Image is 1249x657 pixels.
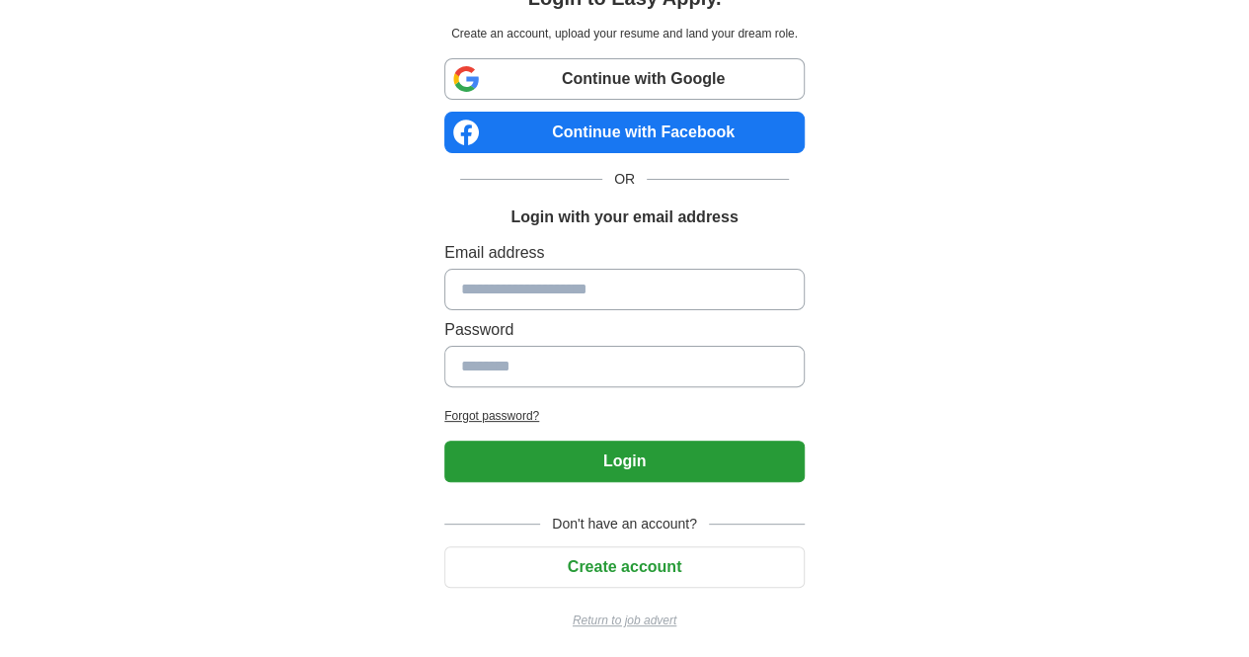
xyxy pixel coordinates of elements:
span: Don't have an account? [540,514,709,534]
button: Login [444,441,805,482]
a: Continue with Facebook [444,112,805,153]
button: Create account [444,546,805,588]
a: Forgot password? [444,407,805,425]
label: Password [444,318,805,342]
a: Return to job advert [444,612,805,629]
label: Email address [444,241,805,265]
span: OR [602,169,647,190]
h1: Login with your email address [510,205,738,229]
a: Continue with Google [444,58,805,100]
p: Create an account, upload your resume and land your dream role. [448,25,801,42]
a: Create account [444,558,805,575]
